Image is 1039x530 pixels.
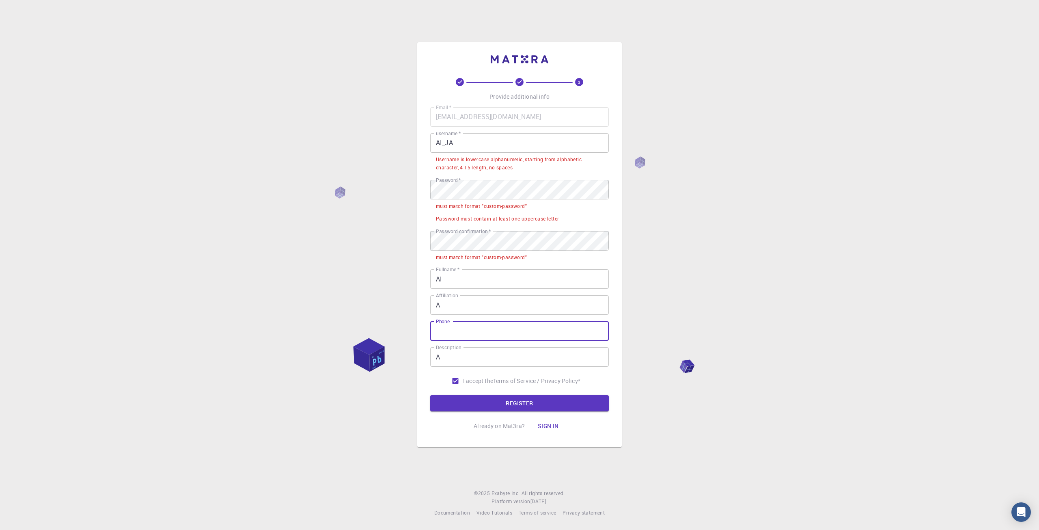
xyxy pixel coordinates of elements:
a: Terms of Service / Privacy Policy* [493,377,580,385]
a: Documentation [434,509,470,517]
button: Sign in [531,418,565,434]
span: © 2025 [474,489,491,498]
label: Fullname [436,266,459,273]
label: Password confirmation [436,228,491,235]
a: Video Tutorials [476,509,512,517]
label: Phone [436,318,450,325]
span: [DATE] . [530,498,548,504]
span: Documentation [434,509,470,516]
span: Exabyte Inc. [491,490,520,496]
a: [DATE]. [530,498,548,506]
span: I accept the [463,377,493,385]
label: Affiliation [436,292,458,299]
span: Terms of service [519,509,556,516]
p: Provide additional info [489,93,549,101]
label: username [436,130,461,137]
p: Terms of Service / Privacy Policy * [493,377,580,385]
a: Exabyte Inc. [491,489,520,498]
span: Platform version [491,498,530,506]
div: must match format "custom-password" [436,253,527,262]
span: Privacy statement [563,509,605,516]
span: Video Tutorials [476,509,512,516]
label: Description [436,344,461,351]
label: Password [436,177,461,184]
a: Terms of service [519,509,556,517]
p: Already on Mat3ra? [474,422,525,430]
div: Password must contain at least one uppercase letter [436,215,559,223]
span: All rights reserved. [522,489,565,498]
div: must match format "custom-password" [436,202,527,210]
button: REGISTER [430,395,609,411]
div: Username is lowercase alphanumeric, starting from alphabetic character, 4-15 length, no spaces [436,156,603,172]
div: Open Intercom Messenger [1011,502,1031,522]
label: Email [436,104,451,111]
a: Privacy statement [563,509,605,517]
text: 3 [578,79,580,85]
